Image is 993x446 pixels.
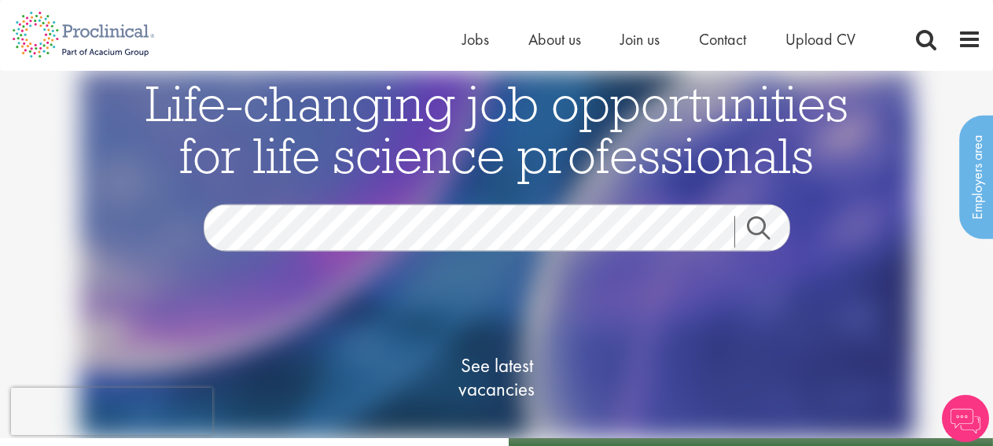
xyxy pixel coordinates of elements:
img: Chatbot [942,395,989,442]
iframe: reCAPTCHA [11,388,212,435]
a: Upload CV [785,29,855,50]
span: See latest vacancies [418,353,576,400]
a: Job search submit button [734,216,802,247]
a: About us [528,29,581,50]
a: Jobs [462,29,489,50]
a: Contact [699,29,746,50]
span: Life-changing job opportunities for life science professionals [145,71,848,186]
img: candidate home [79,71,914,438]
a: Join us [620,29,660,50]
